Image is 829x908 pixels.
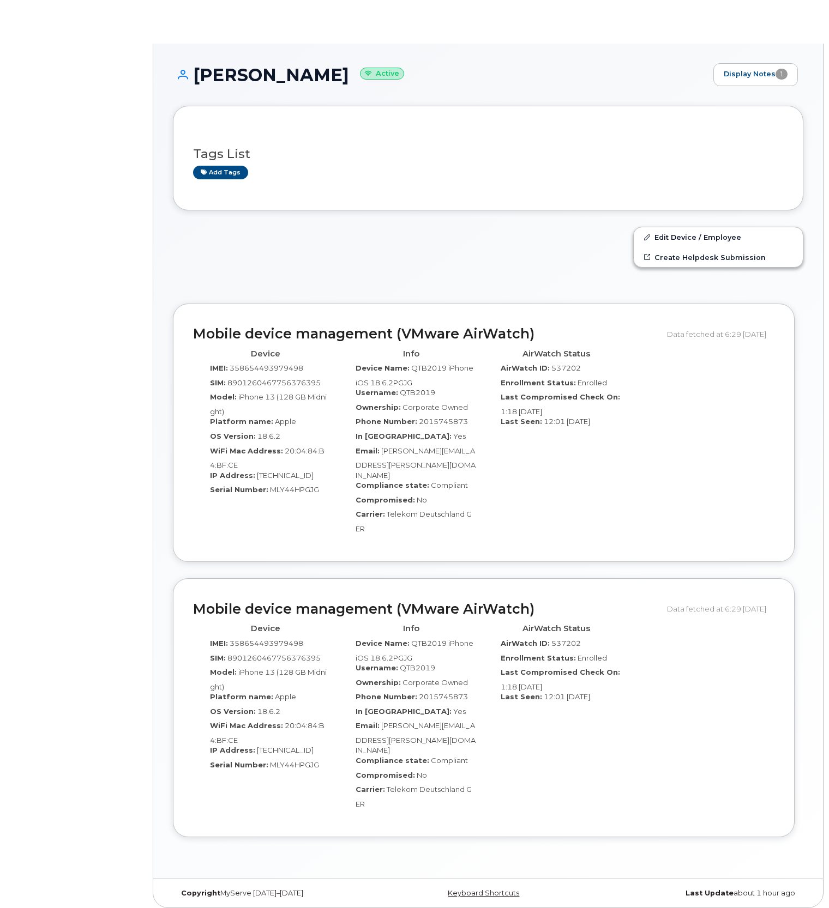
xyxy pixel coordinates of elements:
label: IMEI: [210,363,228,373]
label: Compliance state: [356,755,429,766]
span: 358654493979498 [230,364,303,372]
label: WiFi Mac Address: [210,721,283,731]
label: OS Version: [210,431,256,441]
span: 20:04:84:B4:BF:CE [210,721,325,744]
span: MLY44HPGJG [270,760,319,769]
label: OS Version: [210,706,256,717]
span: Yes [453,432,466,440]
span: QTB2019 [400,388,435,397]
span: Enrolled [578,378,607,387]
span: 358654493979498 [230,639,303,647]
small: Active [360,68,404,80]
div: MyServe [DATE]–[DATE] [173,889,383,898]
span: 2015745873 [419,692,468,701]
h1: [PERSON_NAME] [173,65,708,84]
span: Yes [453,707,466,716]
label: Ownership: [356,677,401,688]
span: Telekom Deutschland GER [356,785,472,808]
span: QTB2019 iPhone iOS 18.6.2PGJG [356,364,473,387]
strong: Last Update [686,889,734,897]
h2: Mobile device management (VMware AirWatch) [193,602,659,617]
span: Apple [275,692,296,701]
h4: AirWatch Status [492,624,621,633]
span: 18.6.2 [257,432,280,440]
span: Enrolled [578,653,607,662]
h4: AirWatch Status [492,349,621,359]
div: Data fetched at 6:29 [DATE] [667,324,774,344]
span: 537202 [551,639,581,647]
span: MLY44HPGJG [270,485,319,494]
label: Carrier: [356,509,385,519]
a: Add tags [193,166,248,179]
span: 1:18 [DATE] [501,682,542,691]
span: Corporate Owned [403,403,468,411]
label: Last Compromised Check On: [501,667,620,677]
a: Display Notes1 [713,63,798,86]
span: 2015745873 [419,417,468,426]
span: QTB2019 [400,663,435,672]
h4: Info [347,349,476,359]
span: 18.6.2 [257,707,280,716]
label: Device Name: [356,638,410,649]
label: Serial Number: [210,485,268,495]
label: SIM: [210,653,226,663]
label: IP Address: [210,470,255,481]
span: [TECHNICAL_ID] [257,746,314,754]
h4: Device [201,624,331,633]
label: Last Seen: [501,692,542,702]
label: Phone Number: [356,416,417,427]
label: SIM: [210,378,226,388]
label: Phone Number: [356,692,417,702]
h4: Device [201,349,331,359]
span: [PERSON_NAME][EMAIL_ADDRESS][PERSON_NAME][DOMAIN_NAME] [356,721,476,754]
label: Enrollment Status: [501,378,576,388]
label: Username: [356,663,398,673]
span: No [417,495,427,504]
span: Corporate Owned [403,678,468,687]
label: Model: [210,392,237,402]
span: Compliant [431,481,468,489]
label: Email: [356,446,380,456]
label: Platform name: [210,692,273,702]
label: Enrollment Status: [501,653,576,663]
label: WiFi Mac Address: [210,446,283,456]
label: Model: [210,667,237,677]
div: about 1 hour ago [593,889,803,898]
a: Edit Device / Employee [634,227,803,247]
span: iPhone 13 (128 GB Midnight) [210,668,327,691]
label: Compliance state: [356,480,429,491]
span: iPhone 13 (128 GB Midnight) [210,392,327,416]
label: IP Address: [210,745,255,755]
span: 12:01 [DATE] [544,417,590,426]
label: Carrier: [356,784,385,795]
label: Platform name: [210,416,273,427]
label: Compromised: [356,770,415,780]
label: Device Name: [356,363,410,373]
label: Serial Number: [210,760,268,770]
strong: Copyright [181,889,220,897]
h2: Mobile device management (VMware AirWatch) [193,326,659,342]
label: Last Compromised Check On: [501,392,620,402]
div: Data fetched at 6:29 [DATE] [667,598,774,619]
span: 537202 [551,364,581,372]
span: Apple [275,417,296,426]
label: Compromised: [356,495,415,505]
span: 12:01 [DATE] [544,692,590,701]
h4: Info [347,624,476,633]
label: AirWatch ID: [501,363,550,373]
span: 1 [776,69,788,80]
label: AirWatch ID: [501,638,550,649]
span: 8901260467756376395 [227,653,321,662]
span: QTB2019 iPhone iOS 18.6.2PGJG [356,639,473,662]
span: No [417,771,427,779]
label: In [GEOGRAPHIC_DATA]: [356,706,452,717]
h3: Tags List [193,147,783,161]
span: [PERSON_NAME][EMAIL_ADDRESS][PERSON_NAME][DOMAIN_NAME] [356,446,476,480]
span: 8901260467756376395 [227,378,321,387]
label: Username: [356,388,398,398]
a: Keyboard Shortcuts [448,889,519,897]
label: Ownership: [356,402,401,413]
span: Telekom Deutschland GER [356,510,472,533]
label: IMEI: [210,638,228,649]
a: Create Helpdesk Submission [634,247,803,267]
